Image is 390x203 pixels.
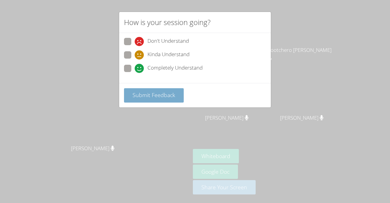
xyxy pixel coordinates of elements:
span: Don't Understand [147,37,189,46]
span: Kinda Understand [147,50,190,60]
h2: How is your session going? [124,17,211,28]
span: Submit Feedback [133,91,175,99]
button: Submit Feedback [124,88,184,103]
span: Completely Understand [147,64,203,73]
